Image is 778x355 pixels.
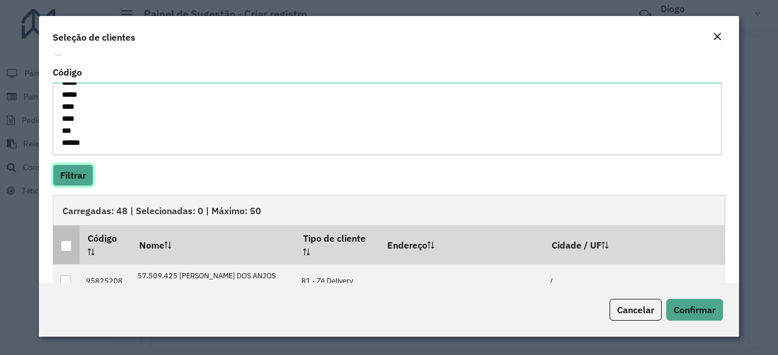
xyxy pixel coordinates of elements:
td: / [544,264,725,298]
div: Carregadas: 48 | Selecionadas: 0 | Máximo: 50 [53,195,725,225]
h4: Seleção de clientes [53,30,135,44]
th: Cidade / UF [544,226,725,264]
td: 81 - Zé Delivery [296,264,380,298]
th: Endereço [380,226,544,264]
em: Fechar [713,32,722,41]
th: Nome [131,226,296,264]
th: Tipo de cliente [296,226,380,264]
td: 57.509.425 [PERSON_NAME] DOS ANJOS GAR [131,264,296,298]
label: Código [53,65,82,79]
button: Filtrar [53,164,93,186]
span: Cancelar [617,304,654,315]
button: Confirmar [666,299,723,321]
span: Confirmar [674,304,716,315]
th: Código [80,226,131,264]
td: 95825208 [80,264,131,298]
button: Close [709,30,725,45]
button: Cancelar [610,299,662,321]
